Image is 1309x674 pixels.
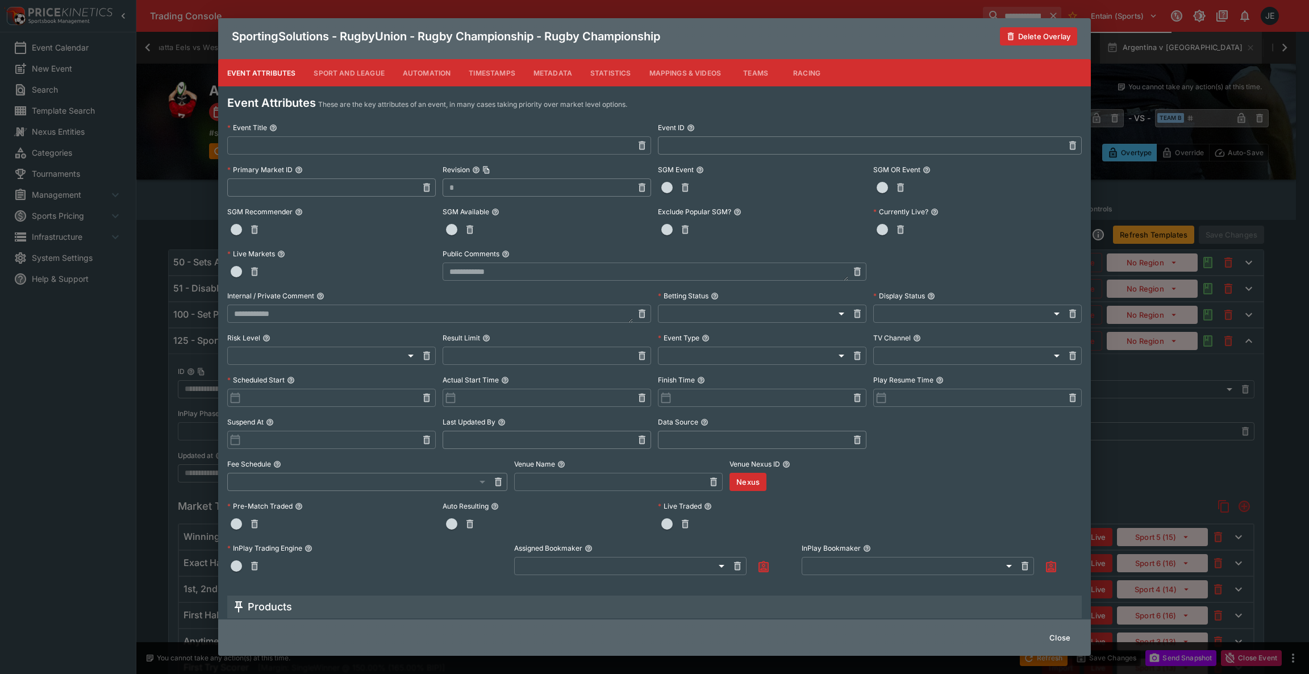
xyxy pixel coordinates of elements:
[472,166,480,174] button: RevisionCopy To Clipboard
[248,600,292,613] h5: Products
[269,124,277,132] button: Event Title
[658,123,685,132] p: Event ID
[227,417,264,427] p: Suspend At
[482,334,490,342] button: Result Limit
[443,165,470,174] p: Revision
[581,59,640,86] button: Statistics
[704,502,712,510] button: Live Traded
[443,501,489,511] p: Auto Resulting
[443,417,495,427] p: Last Updated By
[318,99,627,110] p: These are the key attributes of an event, in many cases taking priority over market level options.
[873,291,925,301] p: Display Status
[729,459,780,469] p: Venue Nexus ID
[295,502,303,510] button: Pre-Match Traded
[227,95,316,110] h4: Event Attributes
[936,376,944,384] button: Play Resume Time
[491,208,499,216] button: SGM Available
[443,249,499,259] p: Public Comments
[501,376,509,384] button: Actual Start Time
[711,292,719,300] button: Betting Status
[295,208,303,216] button: SGM Recommender
[443,333,480,343] p: Result Limit
[658,375,695,385] p: Finish Time
[232,29,660,44] h4: SportingSolutions - RugbyUnion - Rugby Championship - Rugby Championship
[697,376,705,384] button: Finish Time
[502,250,510,258] button: Public Comments
[514,543,582,553] p: Assigned Bookmaker
[658,417,698,427] p: Data Source
[873,207,928,217] p: Currently Live?
[227,291,314,301] p: Internal / Private Comment
[753,557,774,577] button: Assign to Me
[295,166,303,174] button: Primary Market ID
[923,166,931,174] button: SGM OR Event
[316,292,324,300] button: Internal / Private Comment
[701,418,708,426] button: Data Source
[931,208,939,216] button: Currently Live?
[1043,629,1077,647] button: Close
[696,166,704,174] button: SGM Event
[227,207,293,217] p: SGM Recommender
[1041,557,1061,577] button: Assign to Me
[730,59,781,86] button: Teams
[873,375,933,385] p: Play Resume Time
[227,333,260,343] p: Risk Level
[658,165,694,174] p: SGM Event
[524,59,581,86] button: Metadata
[1000,27,1077,45] button: Delete Overlay
[262,334,270,342] button: Risk Level
[277,250,285,258] button: Live Markets
[658,333,699,343] p: Event Type
[702,334,710,342] button: Event Type
[640,59,731,86] button: Mappings & Videos
[443,207,489,217] p: SGM Available
[273,460,281,468] button: Fee Schedule
[733,208,741,216] button: Exclude Popular SGM?
[781,59,832,86] button: Racing
[498,418,506,426] button: Last Updated By
[218,59,305,86] button: Event Attributes
[927,292,935,300] button: Display Status
[873,165,920,174] p: SGM OR Event
[557,460,565,468] button: Venue Name
[491,502,499,510] button: Auto Resulting
[227,249,275,259] p: Live Markets
[227,543,302,553] p: InPlay Trading Engine
[585,544,593,552] button: Assigned Bookmaker
[913,334,921,342] button: TV Channel
[482,166,490,174] button: Copy To Clipboard
[287,376,295,384] button: Scheduled Start
[658,207,731,217] p: Exclude Popular SGM?
[687,124,695,132] button: Event ID
[729,473,766,491] button: Nexus
[802,543,861,553] p: InPlay Bookmaker
[514,459,555,469] p: Venue Name
[305,544,312,552] button: InPlay Trading Engine
[658,501,702,511] p: Live Traded
[227,123,267,132] p: Event Title
[227,501,293,511] p: Pre-Match Traded
[863,544,871,552] button: InPlay Bookmaker
[227,459,271,469] p: Fee Schedule
[227,165,293,174] p: Primary Market ID
[227,375,285,385] p: Scheduled Start
[305,59,393,86] button: Sport and League
[460,59,524,86] button: Timestamps
[782,460,790,468] button: Venue Nexus ID
[266,418,274,426] button: Suspend At
[873,333,911,343] p: TV Channel
[394,59,460,86] button: Automation
[443,375,499,385] p: Actual Start Time
[658,291,708,301] p: Betting Status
